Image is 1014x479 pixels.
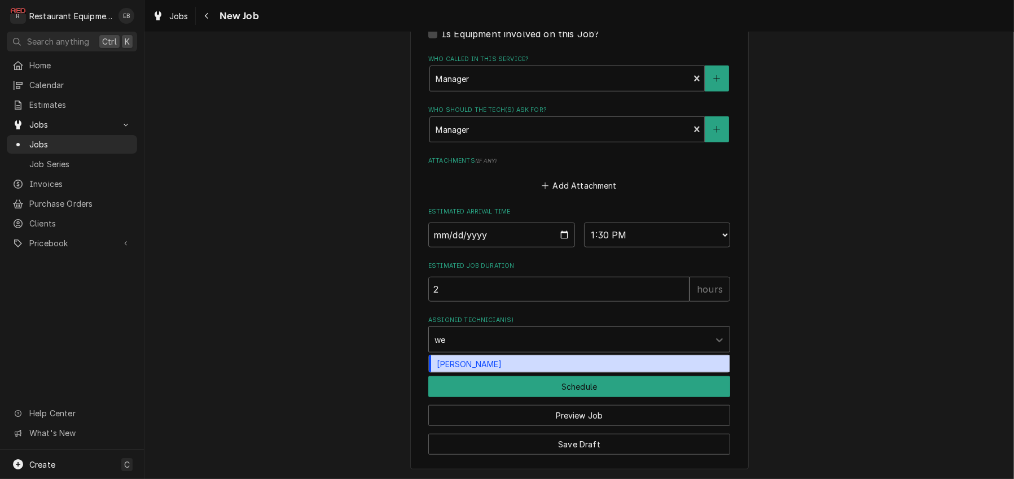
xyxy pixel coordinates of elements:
span: Invoices [29,178,131,190]
span: Ctrl [102,36,117,47]
span: Calendar [29,79,131,91]
div: Assigned Technician(s) [428,316,730,352]
span: What's New [29,427,130,439]
a: Go to What's New [7,424,137,442]
button: Schedule [428,376,730,397]
div: Who called in this service? [428,55,730,92]
button: Create New Contact [705,66,728,92]
svg: Create New Contact [713,75,720,82]
span: Jobs [29,138,131,150]
label: Estimated Job Duration [428,262,730,271]
span: Jobs [29,119,115,130]
div: Button Group Row [428,426,730,455]
a: Jobs [148,7,193,25]
div: Button Group [428,376,730,455]
label: Estimated Arrival Time [428,207,730,216]
svg: Create New Contact [713,125,720,133]
span: Purchase Orders [29,198,131,210]
a: Estimates [7,95,137,114]
div: R [10,8,26,24]
div: [PERSON_NAME] [429,355,730,373]
label: Who called in this service? [428,55,730,64]
span: Estimates [29,99,131,111]
div: EB [118,8,134,24]
span: Clients [29,217,131,229]
span: Job Series [29,158,131,170]
div: Who should the tech(s) ask for? [428,106,730,142]
button: Create New Contact [705,116,728,142]
span: Help Center [29,407,130,419]
div: Button Group Row [428,376,730,397]
span: ( if any ) [475,158,497,164]
div: Estimated Job Duration [428,262,730,302]
a: Go to Jobs [7,115,137,134]
span: New Job [216,8,259,24]
a: Clients [7,214,137,233]
label: Assigned Technician(s) [428,316,730,325]
a: Purchase Orders [7,194,137,213]
span: Jobs [169,10,188,22]
a: Home [7,56,137,75]
span: Create [29,460,55,469]
button: Preview Job [428,405,730,426]
div: Estimated Arrival Time [428,207,730,247]
div: hours [690,277,730,302]
span: Search anything [27,36,89,47]
div: Emily Bird's Avatar [118,8,134,24]
a: Invoices [7,175,137,193]
label: Attachments [428,156,730,166]
button: Add Attachment [540,177,619,193]
span: C [124,459,130,471]
div: Restaurant Equipment Diagnostics [29,10,112,22]
a: Go to Help Center [7,404,137,423]
div: Button Group Row [428,397,730,426]
a: Go to Pricebook [7,234,137,252]
label: Who should the tech(s) ask for? [428,106,730,115]
span: Pricebook [29,237,115,249]
span: Home [29,59,131,71]
select: Time Select [584,223,731,247]
span: K [125,36,130,47]
a: Jobs [7,135,137,154]
button: Search anythingCtrlK [7,32,137,51]
input: Date [428,223,575,247]
a: Job Series [7,155,137,173]
button: Navigate back [198,7,216,25]
a: Calendar [7,76,137,94]
label: Is Equipment involved on this Job? [442,27,599,41]
div: Restaurant Equipment Diagnostics's Avatar [10,8,26,24]
div: Attachments [428,156,730,194]
button: Save Draft [428,434,730,455]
